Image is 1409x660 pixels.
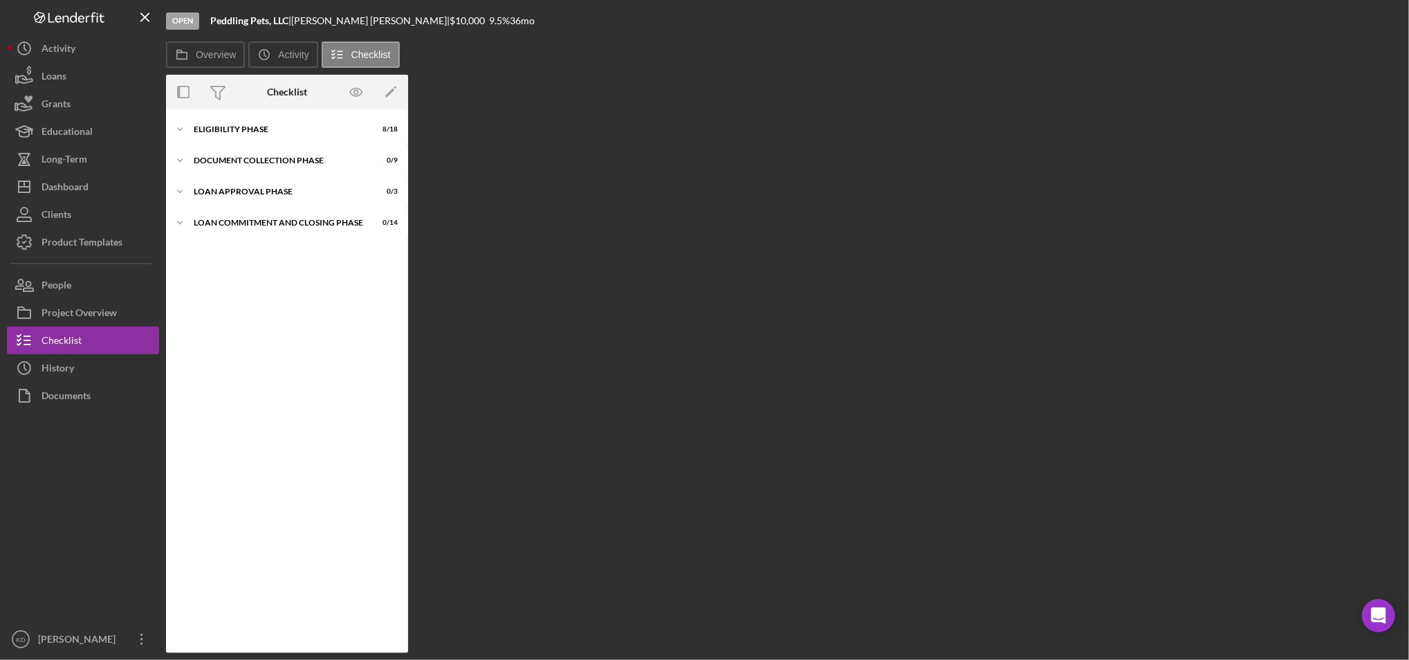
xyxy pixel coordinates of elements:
div: Product Templates [42,228,122,259]
button: Product Templates [7,228,159,256]
button: Activity [7,35,159,62]
button: Grants [7,90,159,118]
div: Clients [42,201,71,232]
div: [PERSON_NAME] [PERSON_NAME] | [291,15,450,26]
div: 0 / 3 [373,187,398,196]
div: Activity [42,35,75,66]
div: Eligibility Phase [194,125,363,134]
div: Loan Approval Phase [194,187,363,196]
div: Open Intercom Messenger [1362,599,1395,632]
button: Loans [7,62,159,90]
button: Checklist [322,42,400,68]
button: History [7,354,159,382]
button: Clients [7,201,159,228]
div: 0 / 14 [373,219,398,227]
b: Peddling Pets, LLC [210,15,288,26]
div: Loan Commitment and Closing Phase [194,219,363,227]
button: Project Overview [7,299,159,327]
text: KD [16,636,25,643]
div: History [42,354,74,385]
div: Dashboard [42,173,89,204]
div: Document Collection Phase [194,156,363,165]
button: Overview [166,42,245,68]
button: KD[PERSON_NAME] [7,625,159,653]
div: Open [166,12,199,30]
div: 9.5 % [489,15,510,26]
label: Overview [196,49,236,60]
div: Long-Term [42,145,87,176]
label: Activity [278,49,308,60]
button: People [7,271,159,299]
button: Long-Term [7,145,159,173]
div: [PERSON_NAME] [35,625,125,657]
div: Checklist [267,86,307,98]
button: Checklist [7,327,159,354]
button: Activity [248,42,317,68]
div: Educational [42,118,93,149]
div: People [42,271,71,302]
div: 36 mo [510,15,535,26]
div: | [210,15,291,26]
span: $10,000 [450,15,485,26]
div: 8 / 18 [373,125,398,134]
button: Educational [7,118,159,145]
label: Checklist [351,49,391,60]
div: Documents [42,382,91,413]
button: Documents [7,382,159,410]
div: Loans [42,62,66,93]
div: Checklist [42,327,82,358]
div: Project Overview [42,299,117,330]
div: 0 / 9 [373,156,398,165]
div: Grants [42,90,71,121]
button: Dashboard [7,173,159,201]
